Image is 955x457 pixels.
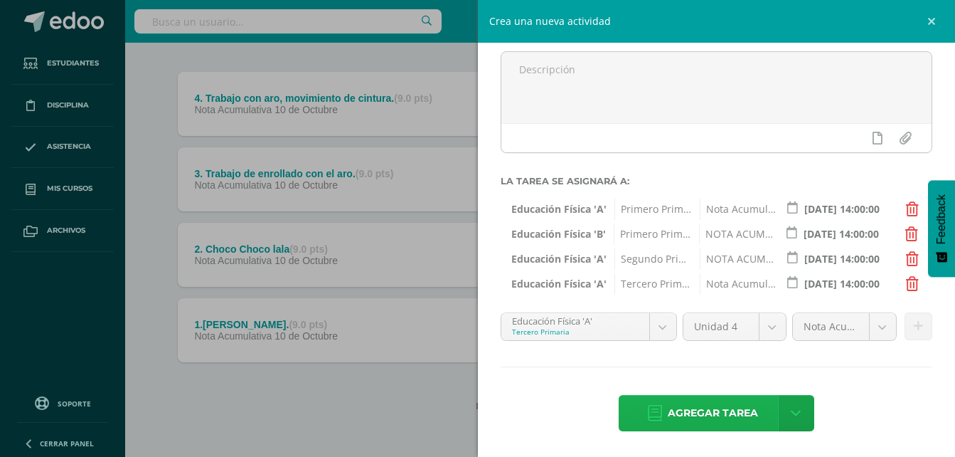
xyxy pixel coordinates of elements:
span: Primero Primaria [614,199,692,220]
span: NOTA ACUMULATIVA (100.0%) [699,224,777,245]
span: Educación Física 'A' [511,273,607,295]
span: Educación Física 'A' [511,199,607,220]
span: Tercero Primaria [614,273,692,295]
div: Educación Física 'A' [512,313,639,327]
span: Educación Física 'A' [511,248,607,270]
span: Feedback [935,194,948,244]
a: Educación Física 'A'Tercero Primaria [501,313,676,340]
span: Nota Acumulativa (100.0%) [804,313,858,340]
a: Unidad 4 [683,313,786,340]
button: Feedback - Mostrar encuesta [928,180,955,277]
a: Nota Acumulativa (100.0%) [793,313,896,340]
span: Primero Primaria [614,224,691,245]
span: NOTA ACUMULATIVA (100.0%) [700,248,777,270]
span: Segundo Primaria [614,248,692,270]
span: Educación Física 'B' [511,224,606,245]
span: Nota Acumulativa (100.0%) [700,199,777,220]
span: Agregar tarea [668,396,758,431]
span: Nota Acumulativa (100.0%) [700,273,777,295]
div: Tercero Primaria [512,327,639,337]
span: Unidad 4 [694,313,748,340]
label: La tarea se asignará a: [501,176,933,187]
